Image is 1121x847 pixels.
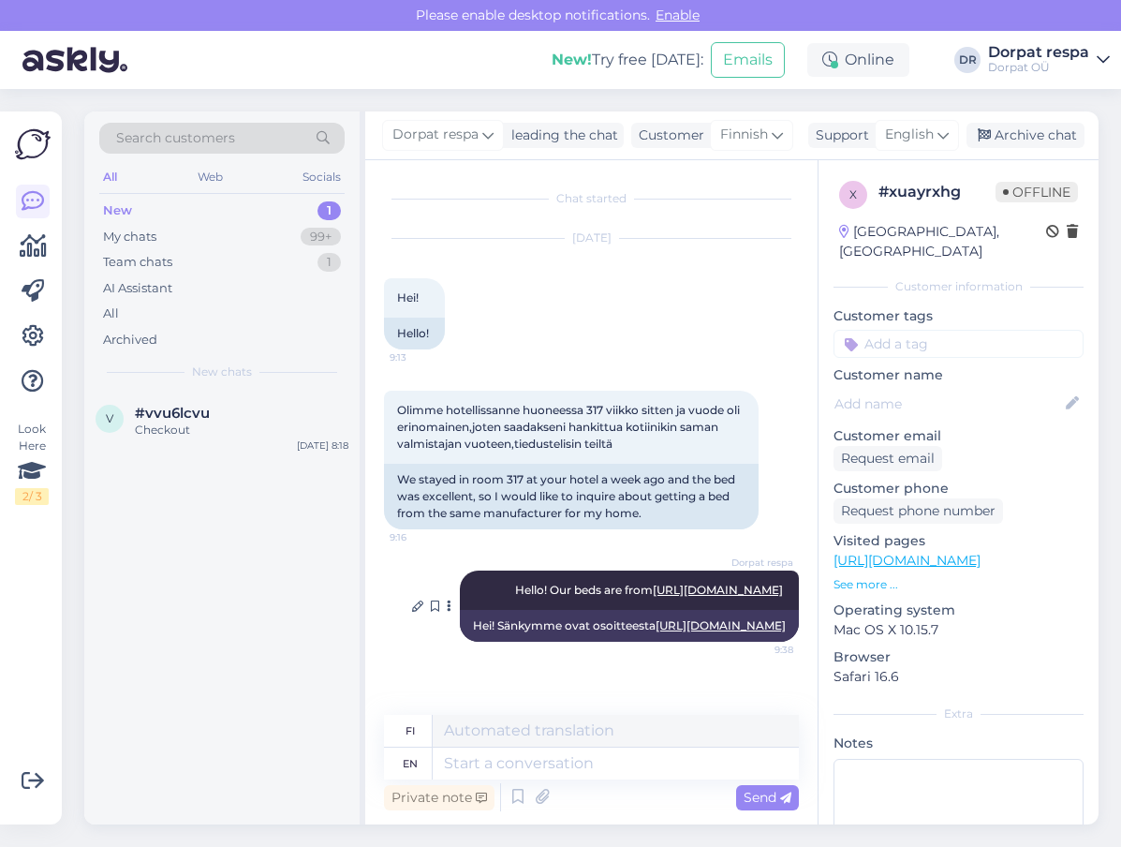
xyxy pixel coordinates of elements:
[15,488,49,505] div: 2 / 3
[384,190,799,207] div: Chat started
[808,126,869,145] div: Support
[406,715,415,747] div: fi
[834,394,1062,414] input: Add name
[833,647,1084,667] p: Browser
[653,583,783,597] a: [URL][DOMAIN_NAME]
[384,230,799,246] div: [DATE]
[833,365,1084,385] p: Customer name
[723,643,793,657] span: 9:38
[135,405,210,422] span: #vvu6lcvu
[988,45,1110,75] a: Dorpat respaDorpat OÜ
[656,618,786,632] a: [URL][DOMAIN_NAME]
[954,47,981,73] div: DR
[833,446,942,471] div: Request email
[103,331,157,349] div: Archived
[552,49,703,71] div: Try free [DATE]:
[833,667,1084,687] p: Safari 16.6
[833,576,1084,593] p: See more ...
[807,43,909,77] div: Online
[720,125,768,145] span: Finnish
[403,748,418,780] div: en
[744,789,791,806] span: Send
[885,125,934,145] span: English
[996,182,1078,202] span: Offline
[15,421,49,505] div: Look Here
[384,785,494,810] div: Private note
[833,306,1084,326] p: Customer tags
[135,422,348,438] div: Checkout
[103,305,119,323] div: All
[966,123,1084,148] div: Archive chat
[515,583,786,597] span: Hello! Our beds are from
[103,201,132,220] div: New
[988,45,1089,60] div: Dorpat respa
[833,601,1084,620] p: Operating system
[397,403,743,451] span: Olimme hotellissanne huoneessa 317 viikko sitten ja vuode oli erinomainen,joten saadakseni hankit...
[504,126,618,145] div: leading the chat
[988,60,1089,75] div: Dorpat OÜ
[299,165,345,189] div: Socials
[397,290,419,305] span: Hei!
[878,181,996,203] div: # xuayrxhg
[99,165,121,189] div: All
[723,556,793,570] span: Dorpat respa
[192,364,252,380] span: New chats
[833,426,1084,446] p: Customer email
[392,125,479,145] span: Dorpat respa
[460,610,799,642] div: Hei! Sänkymme ovat osoitteesta
[833,552,981,569] a: [URL][DOMAIN_NAME]
[194,165,227,189] div: Web
[384,464,759,529] div: We stayed in room 317 at your hotel a week ago and the bed was excellent, so I would like to inqu...
[103,253,172,272] div: Team chats
[317,253,341,272] div: 1
[631,126,704,145] div: Customer
[15,126,51,162] img: Askly Logo
[297,438,348,453] div: [DATE] 8:18
[116,128,235,148] span: Search customers
[849,187,857,201] span: x
[384,318,445,349] div: Hello!
[106,411,113,425] span: v
[833,498,1003,524] div: Request phone number
[833,706,1084,722] div: Extra
[833,531,1084,551] p: Visited pages
[833,734,1084,753] p: Notes
[103,228,156,246] div: My chats
[103,279,172,298] div: AI Assistant
[317,201,341,220] div: 1
[833,479,1084,498] p: Customer phone
[839,222,1046,261] div: [GEOGRAPHIC_DATA], [GEOGRAPHIC_DATA]
[833,278,1084,295] div: Customer information
[301,228,341,246] div: 99+
[552,51,592,68] b: New!
[390,530,460,544] span: 9:16
[833,620,1084,640] p: Mac OS X 10.15.7
[650,7,705,23] span: Enable
[711,42,785,78] button: Emails
[390,350,460,364] span: 9:13
[833,330,1084,358] input: Add a tag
